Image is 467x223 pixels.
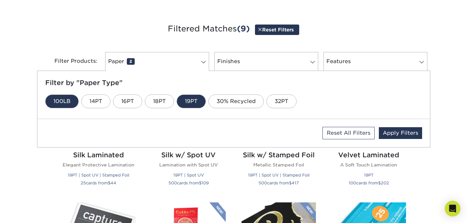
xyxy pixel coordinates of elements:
[259,180,299,185] small: cards from
[173,173,204,178] small: 19PT | Spot UV
[445,201,460,216] div: Open Intercom Messenger
[145,94,174,108] a: 18PT
[177,94,206,108] a: 19PT
[61,162,136,168] p: Elegant Protective Lamination
[37,52,103,71] div: Filter Products:
[266,94,297,108] a: 32PT
[292,180,299,185] span: 417
[259,180,267,185] span: 500
[364,173,374,178] small: 19PT
[168,180,209,185] small: cards from
[255,25,299,35] a: Reset Filters
[45,94,79,108] a: 100LB
[237,24,250,33] span: (9)
[242,162,316,168] p: Metallic Stamped Foil
[151,162,226,168] p: Lamination with Spot UV
[81,94,110,108] a: 14PT
[242,151,316,159] h2: Silk w/ Stamped Foil
[81,180,116,185] small: cards from
[151,151,226,159] h2: Silk w/ Spot UV
[332,151,406,159] h2: Velvet Laminated
[332,162,406,168] p: A Soft Touch Lamination
[208,94,264,108] a: 30% Recycled
[113,94,142,108] a: 16PT
[202,180,209,185] span: 109
[379,127,422,139] a: Apply Filters
[168,180,177,185] span: 500
[68,173,129,178] small: 19PT | Spot UV | Stamped Foil
[248,173,309,178] small: 19PT | Spot UV | Stamped Foil
[81,180,86,185] span: 25
[381,180,389,185] span: 202
[105,52,209,71] a: Paper2
[42,14,425,44] h3: Filtered Matches
[300,202,316,222] img: New Product
[214,52,318,71] a: Finishes
[45,79,422,87] h5: Filter by "Paper Type"
[349,180,356,185] span: 100
[61,151,136,159] h2: Silk Laminated
[199,180,202,185] span: $
[323,52,427,71] a: Features
[108,180,110,185] span: $
[322,127,375,139] a: Reset All Filters
[127,58,135,65] span: 2
[110,180,116,185] span: 44
[209,202,226,222] img: New Product
[349,180,389,185] small: cards from
[289,180,292,185] span: $
[378,180,381,185] span: $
